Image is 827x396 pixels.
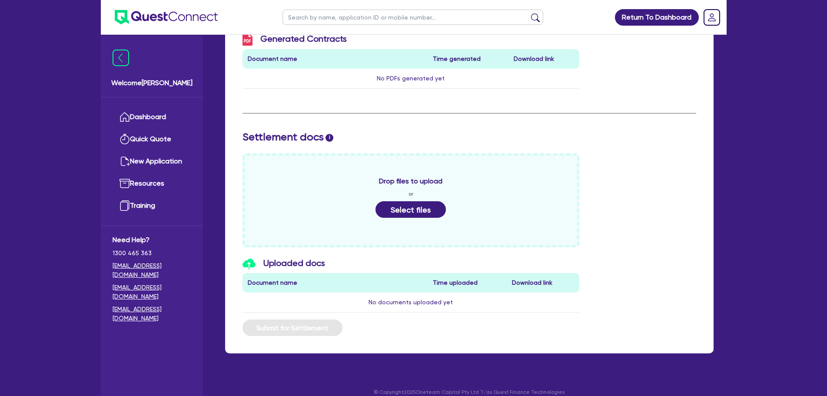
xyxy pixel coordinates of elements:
span: 1300 465 363 [113,249,191,258]
img: icon-pdf [242,33,252,46]
a: Dropdown toggle [701,6,723,29]
th: Document name [242,273,428,293]
img: icon-menu-close [113,50,129,66]
td: No PDFs generated yet [242,69,580,89]
span: Need Help? [113,235,191,245]
a: Training [113,195,191,217]
h3: Generated Contracts [242,33,580,46]
th: Time generated [428,49,508,69]
td: No documents uploaded yet [242,293,580,313]
a: [EMAIL_ADDRESS][DOMAIN_NAME] [113,261,191,280]
img: new-application [120,156,130,166]
button: Submit for Settlement [242,319,342,336]
th: Download link [507,273,579,293]
span: Welcome [PERSON_NAME] [111,78,193,88]
img: quest-connect-logo-blue [115,10,218,24]
a: Resources [113,173,191,195]
a: Return To Dashboard [615,9,699,26]
a: Quick Quote [113,128,191,150]
input: Search by name, application ID or mobile number... [282,10,543,25]
img: icon-upload [242,259,256,270]
th: Document name [242,49,428,69]
th: Download link [508,49,579,69]
button: Select files [375,201,446,218]
a: [EMAIL_ADDRESS][DOMAIN_NAME] [113,283,191,301]
span: i [325,134,333,142]
img: training [120,200,130,211]
img: resources [120,178,130,189]
a: New Application [113,150,191,173]
h3: Uploaded docs [242,258,580,270]
p: © Copyright 2025 Oneteam Capital Pty Ltd T/as Quest Finance Technologies [219,388,720,396]
th: Time uploaded [428,273,507,293]
h2: Settlement docs [242,131,696,143]
a: Dashboard [113,106,191,128]
span: or [409,190,413,198]
img: quick-quote [120,134,130,144]
span: Drop files to upload [379,176,442,186]
a: [EMAIL_ADDRESS][DOMAIN_NAME] [113,305,191,323]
